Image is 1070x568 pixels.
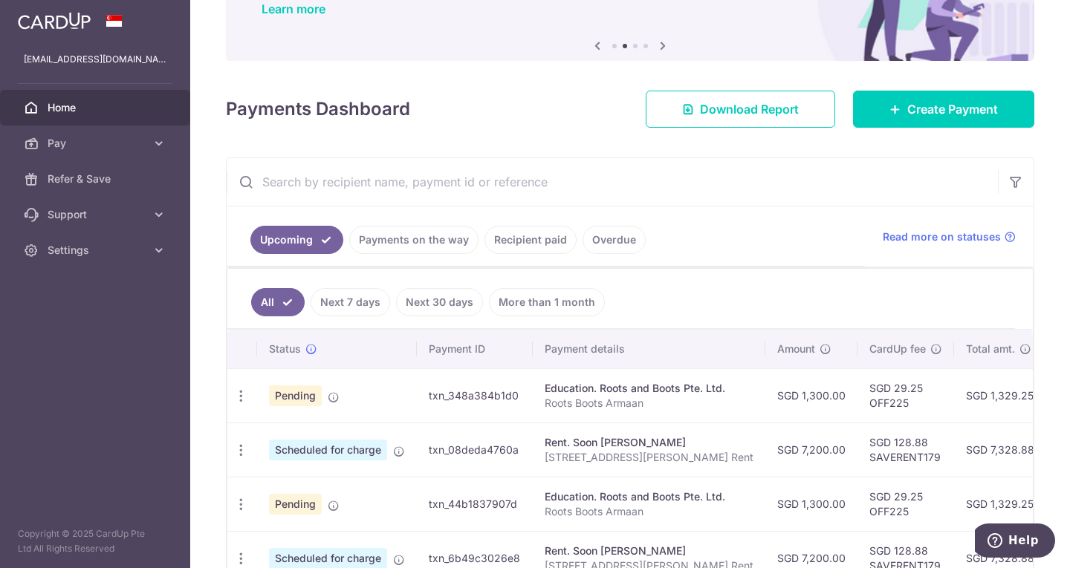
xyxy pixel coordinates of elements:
[545,450,753,465] p: [STREET_ADDRESS][PERSON_NAME] Rent
[417,422,533,477] td: txn_08deda4760a
[857,368,954,422] td: SGD 29.25 OFF225
[269,440,387,460] span: Scheduled for charge
[777,342,815,356] span: Amount
[907,100,998,118] span: Create Payment
[883,229,1001,244] span: Read more on statuses
[48,136,146,151] span: Pay
[975,523,1055,561] iframe: Opens a widget where you can find more information
[765,368,857,422] td: SGD 1,300.00
[48,172,146,186] span: Refer & Save
[765,477,857,531] td: SGD 1,300.00
[954,422,1046,477] td: SGD 7,328.88
[857,422,954,477] td: SGD 128.88 SAVERENT179
[417,368,533,422] td: txn_348a384b1d0
[583,226,646,254] a: Overdue
[18,12,91,30] img: CardUp
[883,229,1016,244] a: Read more on statuses
[545,504,753,519] p: Roots Boots Armaan
[765,422,857,477] td: SGD 7,200.00
[269,342,301,356] span: Status
[311,288,390,316] a: Next 7 days
[48,207,146,222] span: Support
[646,91,835,128] a: Download Report
[269,494,322,515] span: Pending
[489,288,605,316] a: More than 1 month
[484,226,577,254] a: Recipient paid
[226,96,410,123] h4: Payments Dashboard
[349,226,479,254] a: Payments on the way
[853,91,1034,128] a: Create Payment
[533,330,765,368] th: Payment details
[396,288,483,316] a: Next 30 days
[966,342,1015,356] span: Total amt.
[250,226,343,254] a: Upcoming
[417,477,533,531] td: txn_44b1837907d
[545,435,753,450] div: Rent. Soon [PERSON_NAME]
[954,368,1046,422] td: SGD 1,329.25
[227,158,998,206] input: Search by recipient name, payment id or reference
[857,477,954,531] td: SGD 29.25 OFF225
[545,543,753,558] div: Rent. Soon [PERSON_NAME]
[269,385,322,406] span: Pending
[417,330,533,368] th: Payment ID
[262,1,325,16] a: Learn more
[869,342,926,356] span: CardUp fee
[545,396,753,411] p: Roots Boots Armaan
[251,288,305,316] a: All
[700,100,799,118] span: Download Report
[545,381,753,396] div: Education. Roots and Boots Pte. Ltd.
[48,100,146,115] span: Home
[48,243,146,258] span: Settings
[954,477,1046,531] td: SGD 1,329.25
[545,489,753,504] div: Education. Roots and Boots Pte. Ltd.
[24,52,166,67] p: [EMAIL_ADDRESS][DOMAIN_NAME]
